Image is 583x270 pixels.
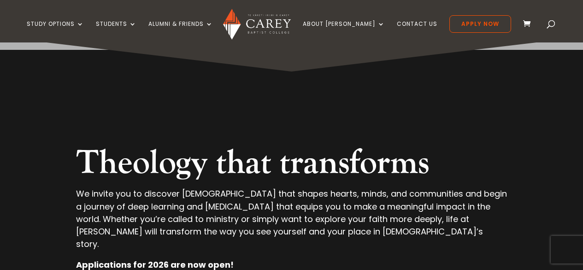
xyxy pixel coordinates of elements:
[27,21,84,42] a: Study Options
[148,21,213,42] a: Alumni & Friends
[76,187,507,258] p: We invite you to discover [DEMOGRAPHIC_DATA] that shapes hearts, minds, and communities and begin...
[397,21,437,42] a: Contact Us
[76,143,507,187] h2: Theology that transforms
[303,21,385,42] a: About [PERSON_NAME]
[223,9,291,40] img: Carey Baptist College
[449,15,511,33] a: Apply Now
[96,21,136,42] a: Students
